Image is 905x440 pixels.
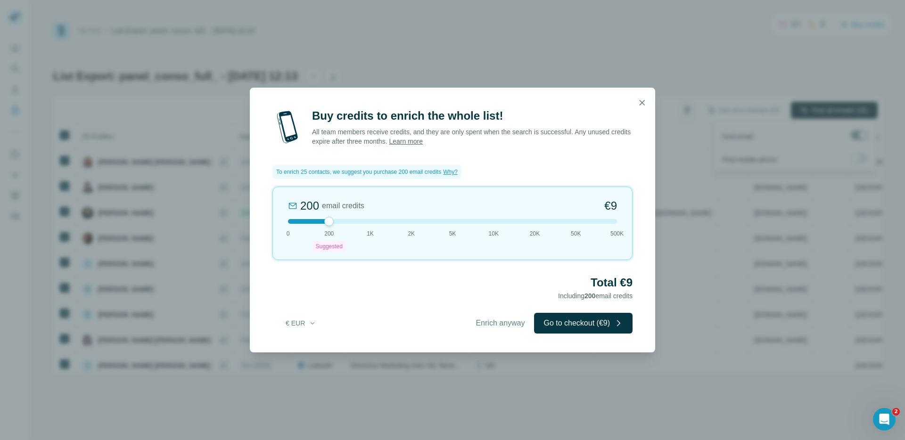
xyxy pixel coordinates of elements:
[873,408,896,431] iframe: Intercom live chat
[300,198,319,213] div: 200
[476,318,525,329] span: Enrich anyway
[322,200,364,212] span: email credits
[287,229,290,238] span: 0
[443,169,458,175] span: Why?
[489,229,499,238] span: 10K
[367,229,374,238] span: 1K
[530,229,540,238] span: 20K
[408,229,415,238] span: 2K
[466,313,534,334] button: Enrich anyway
[584,292,595,300] span: 200
[276,168,441,176] span: To enrich 25 contacts, we suggest you purchase 200 email credits
[892,408,900,416] span: 2
[449,229,456,238] span: 5K
[272,275,633,290] h2: Total €9
[313,241,346,252] div: Suggested
[558,292,633,300] span: Including email credits
[324,229,334,238] span: 200
[312,127,633,146] p: All team members receive credits, and they are only spent when the search is successful. Any unus...
[604,198,617,213] span: €9
[571,229,581,238] span: 50K
[272,108,303,146] img: mobile-phone
[610,229,624,238] span: 500K
[279,315,323,332] button: € EUR
[534,313,633,334] button: Go to checkout (€9)
[389,138,423,145] a: Learn more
